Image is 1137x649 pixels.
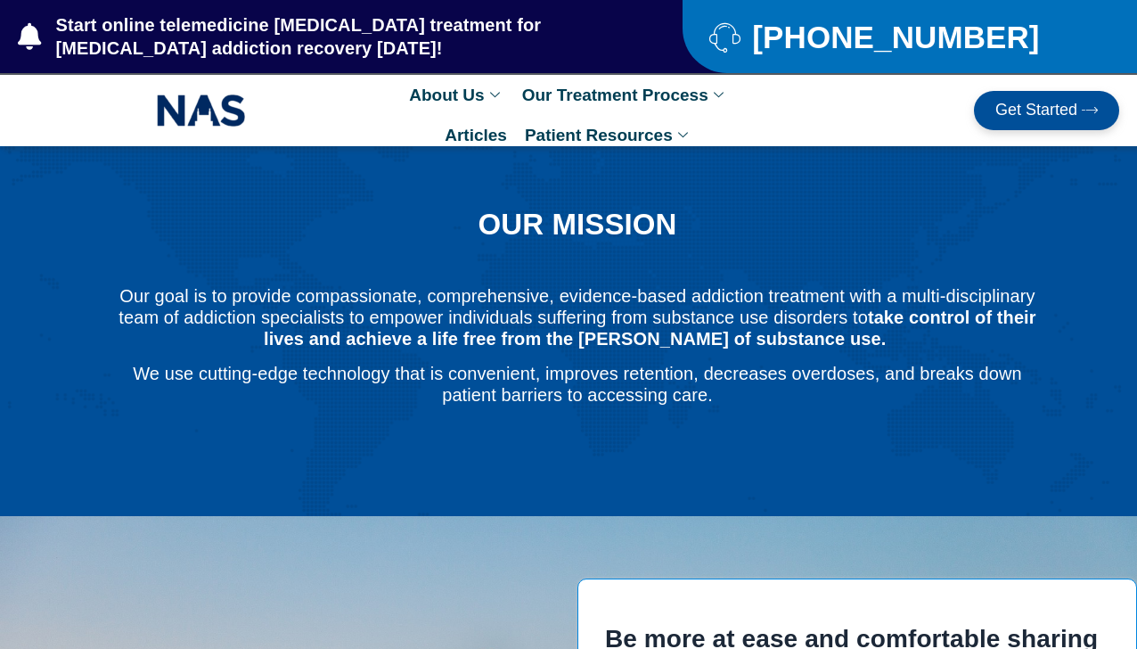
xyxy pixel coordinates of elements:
a: Get Started [974,91,1119,130]
span: [PHONE_NUMBER] [748,26,1039,48]
h1: OUR MISSION [119,209,1036,241]
span: Get Started [995,102,1077,119]
img: NAS_email_signature-removebg-preview.png [157,90,246,131]
a: Our Treatment Process [513,75,737,115]
b: take control of their lives and achieve a life free from the [PERSON_NAME] of substance use. [264,308,1036,349]
a: [PHONE_NUMBER] [709,21,1092,53]
p: We use cutting-edge technology that is convenient, improves retention, decreases overdoses, and b... [119,363,1036,406]
a: Patient Resources [516,115,701,155]
a: Articles [436,115,516,155]
a: About Us [400,75,512,115]
span: Start online telemedicine [MEDICAL_DATA] treatment for [MEDICAL_DATA] addiction recovery [DATE]! [52,13,611,60]
p: Our goal is to provide compassionate, comprehensive, evidence-based addiction treatment with a mu... [119,285,1036,349]
a: Start online telemedicine [MEDICAL_DATA] treatment for [MEDICAL_DATA] addiction recovery [DATE]! [18,13,611,60]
